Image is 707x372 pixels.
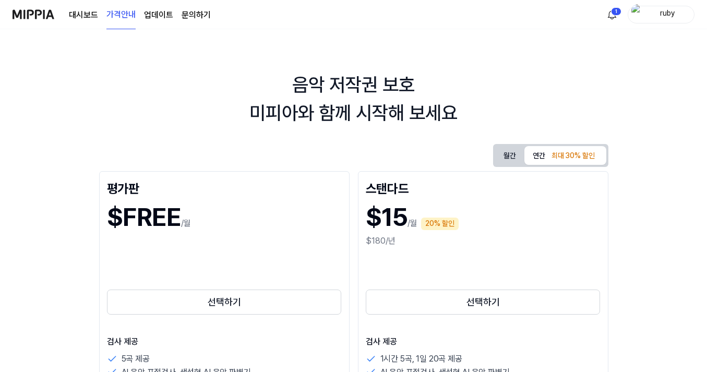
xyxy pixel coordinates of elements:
button: 선택하기 [366,290,601,315]
a: 대시보드 [69,9,98,21]
div: 평가판 [107,179,342,196]
p: 1시간 5곡, 1일 20곡 제공 [380,352,462,366]
p: 검사 제공 [107,335,342,348]
p: 검사 제공 [366,335,601,348]
div: $180/년 [366,235,601,247]
img: 알림 [606,8,618,21]
div: 1 [611,7,621,16]
a: 문의하기 [182,9,211,21]
a: 선택하기 [366,287,601,317]
div: 스탠다드 [366,179,601,196]
button: 선택하기 [107,290,342,315]
button: 월간 [495,148,524,164]
img: profile [631,4,644,25]
h1: $FREE [107,200,181,235]
button: 알림1 [604,6,620,23]
a: 선택하기 [107,287,342,317]
p: /월 [181,217,191,230]
a: 업데이트 [144,9,173,21]
a: 가격안내 [106,1,136,29]
p: 5곡 제공 [122,352,150,366]
button: profileruby [628,6,694,23]
div: 최대 30% 할인 [548,150,598,162]
button: 연간 [524,146,606,165]
div: 20% 할인 [421,218,459,230]
h1: $15 [366,200,408,235]
div: ruby [647,8,688,20]
p: /월 [408,217,417,230]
